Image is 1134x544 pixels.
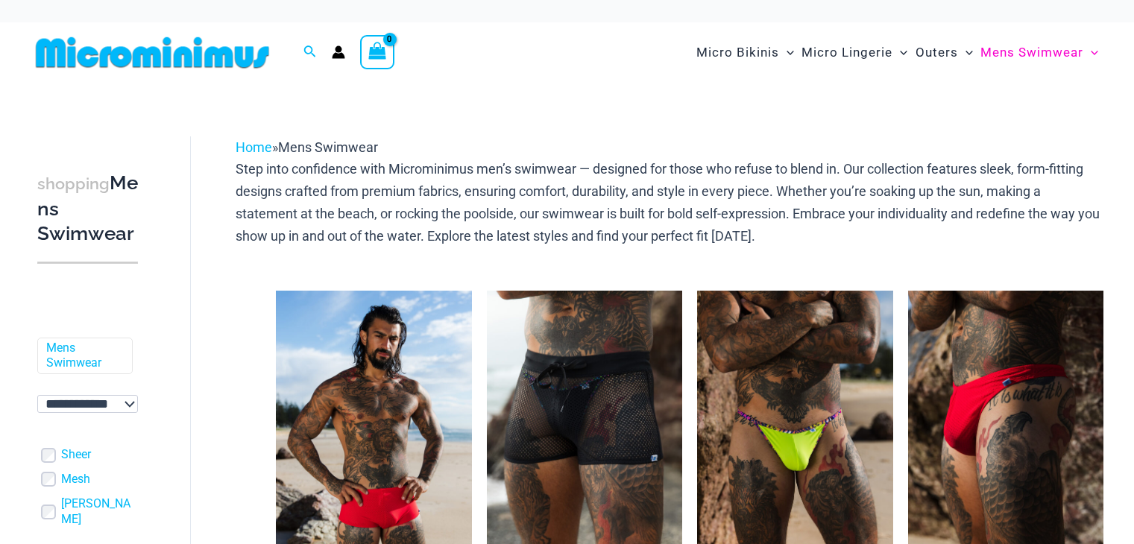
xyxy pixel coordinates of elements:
[980,34,1083,72] span: Mens Swimwear
[303,43,317,62] a: Search icon link
[690,28,1104,78] nav: Site Navigation
[332,45,345,59] a: Account icon link
[278,139,378,155] span: Mens Swimwear
[37,395,138,413] select: wpc-taxonomy-pa_color-745982
[916,34,958,72] span: Outers
[693,30,798,75] a: Micro BikinisMenu ToggleMenu Toggle
[30,36,275,69] img: MM SHOP LOGO FLAT
[236,158,1103,247] p: Step into confidence with Microminimus men’s swimwear — designed for those who refuse to blend in...
[1083,34,1098,72] span: Menu Toggle
[61,472,90,487] a: Mesh
[46,341,121,372] a: Mens Swimwear
[892,34,907,72] span: Menu Toggle
[236,139,378,155] span: »
[798,30,911,75] a: Micro LingerieMenu ToggleMenu Toggle
[236,139,272,155] a: Home
[360,35,394,69] a: View Shopping Cart, empty
[37,174,110,193] span: shopping
[912,30,977,75] a: OutersMenu ToggleMenu Toggle
[958,34,973,72] span: Menu Toggle
[779,34,794,72] span: Menu Toggle
[37,171,138,247] h3: Mens Swimwear
[61,496,138,528] a: [PERSON_NAME]
[61,447,91,463] a: Sheer
[696,34,779,72] span: Micro Bikinis
[977,30,1102,75] a: Mens SwimwearMenu ToggleMenu Toggle
[801,34,892,72] span: Micro Lingerie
